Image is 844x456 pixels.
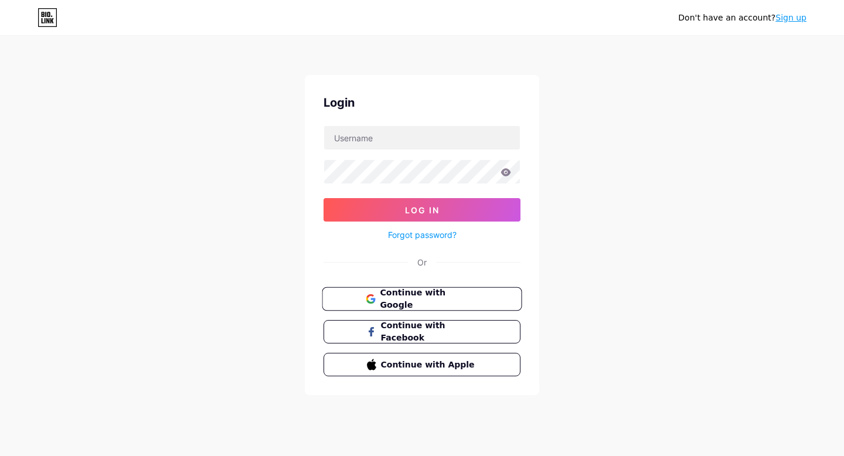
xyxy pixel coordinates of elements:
[324,94,520,111] div: Login
[324,287,520,311] a: Continue with Google
[324,320,520,343] button: Continue with Facebook
[381,359,478,371] span: Continue with Apple
[322,287,522,311] button: Continue with Google
[381,319,478,344] span: Continue with Facebook
[417,256,427,268] div: Or
[324,198,520,222] button: Log In
[388,229,457,241] a: Forgot password?
[405,205,440,215] span: Log In
[775,13,806,22] a: Sign up
[380,287,478,312] span: Continue with Google
[324,353,520,376] button: Continue with Apple
[678,12,806,24] div: Don't have an account?
[324,126,520,149] input: Username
